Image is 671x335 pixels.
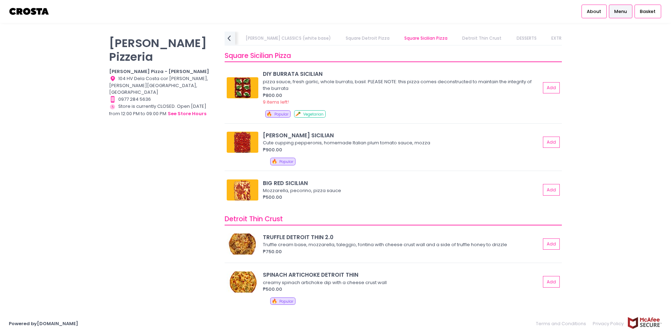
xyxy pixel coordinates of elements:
[167,110,207,118] button: see store hours
[279,159,293,164] span: Popular
[227,77,258,98] img: DIY BURRATA SICILIAN
[109,36,216,64] p: [PERSON_NAME] Pizzeria
[543,137,560,148] button: Add
[263,179,540,187] div: BIG RED SICILIAN
[225,214,283,224] span: Detroit Thin Crust
[609,5,632,18] a: Menu
[263,233,540,241] div: TRUFFLE DETROIT THIN 2.0
[510,32,543,45] a: DESSERTS
[263,78,538,92] div: pizza sauce, fresh garlic, whole burrata, basil. PLEASE NOTE: this pizza comes deconstructed to m...
[263,248,540,255] div: ₱750.00
[614,8,627,15] span: Menu
[640,8,656,15] span: Basket
[227,132,258,153] img: RONI SICILIAN
[543,238,560,250] button: Add
[263,271,540,279] div: SPINACH ARTICHOKE DETROIT THIN
[263,99,289,105] span: 9 items left!
[9,320,78,327] a: Powered by[DOMAIN_NAME]
[225,51,291,60] span: Square Sicilian Pizza
[587,8,601,15] span: About
[272,158,277,165] span: 🔥
[263,139,538,146] div: Cute cupping pepperonis, homemade Italian plum tomato sauce, mozza
[272,298,277,304] span: 🔥
[263,70,540,78] div: DIY BURRATA SICILIAN
[227,179,258,201] img: BIG RED SICILIAN
[543,184,560,196] button: Add
[456,32,509,45] a: Detroit Thin Crust
[590,317,627,330] a: Privacy Policy
[263,279,538,286] div: creamy spinach artichoke dip with a cheese crust wall
[263,92,540,99] div: ₱800.00
[227,271,258,293] img: SPINACH ARTICHOKE DETROIT THIN
[263,286,540,293] div: ₱500.00
[109,75,216,96] div: 104 HV Dela Costa cor [PERSON_NAME], [PERSON_NAME][GEOGRAPHIC_DATA], [GEOGRAPHIC_DATA]
[303,112,324,117] span: Vegetarian
[295,111,301,117] span: 🥕
[544,32,573,45] a: EXTRAS
[9,5,50,18] img: logo
[266,111,272,117] span: 🔥
[263,131,540,139] div: [PERSON_NAME] SICILIAN
[543,82,560,94] button: Add
[627,317,662,329] img: mcafee-secure
[239,32,338,45] a: [PERSON_NAME] CLASSICS (white base)
[227,234,258,255] img: TRUFFLE DETROIT THIN 2.0
[274,112,288,117] span: Popular
[263,146,540,153] div: ₱900.00
[543,276,560,288] button: Add
[339,32,396,45] a: Square Detroit Pizza
[536,317,590,330] a: Terms and Conditions
[398,32,454,45] a: Square Sicilian Pizza
[109,96,216,103] div: 0977 284 5636
[109,103,216,118] div: Store is currently CLOSED. Open [DATE] from 12:00 PM to 09:00 PM
[109,68,209,75] b: [PERSON_NAME] Pizza - [PERSON_NAME]
[582,5,607,18] a: About
[263,187,538,194] div: Mozzarella, pecorino, pizza sauce
[279,299,293,304] span: Popular
[263,194,540,201] div: ₱500.00
[263,241,538,248] div: Truffle cream base, mozzarella, taleggio, fontina with cheese crust wall and a side of truffle ho...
